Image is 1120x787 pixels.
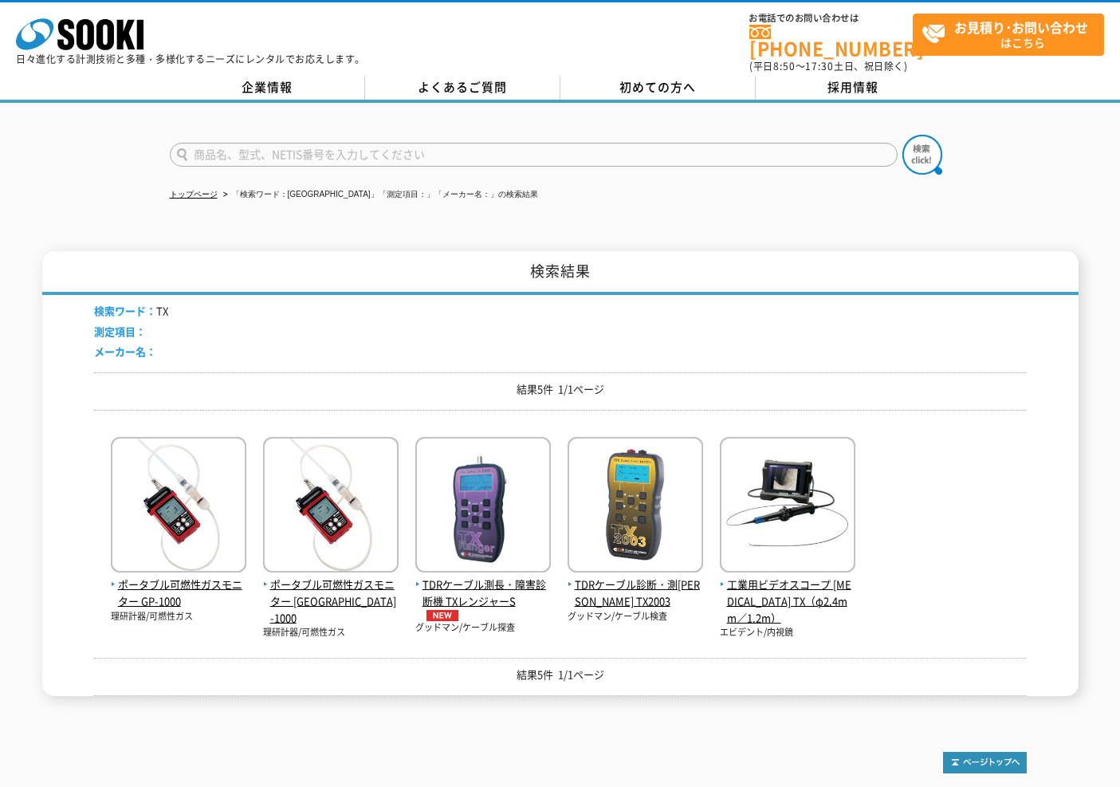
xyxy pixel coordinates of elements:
[943,752,1027,773] img: トップページへ
[773,59,796,73] span: 8:50
[94,381,1027,398] p: 結果5件 1/1ページ
[568,560,703,609] a: TDRケーブル診断・測[PERSON_NAME] TX2003
[220,187,538,203] li: 「検索ワード：[GEOGRAPHIC_DATA]」「測定項目：」「メーカー名：」の検索結果
[720,576,855,626] span: 工業用ビデオスコープ [MEDICAL_DATA] TX（φ2.4mm／1.2m）
[263,560,399,626] a: ポータブル可燃性ガスモニター [GEOGRAPHIC_DATA]-1000
[720,437,855,576] img: IPLEX TX（φ2.4mm／1.2m）
[749,59,907,73] span: (平日 ～ 土日、祝日除く)
[422,610,462,621] img: NEW
[16,54,365,64] p: 日々進化する計測技術と多種・多様化するニーズにレンタルでお応えします。
[263,626,399,639] p: 理研計器/可燃性ガス
[365,76,560,100] a: よくあるご質問
[749,14,913,23] span: お電話でのお問い合わせは
[415,437,551,576] img: TXレンジャーS
[913,14,1104,56] a: お見積り･お問い合わせはこちら
[756,76,951,100] a: 採用情報
[111,437,246,576] img: GP-1000
[111,560,246,609] a: ポータブル可燃性ガスモニター GP-1000
[720,626,855,639] p: エビデント/内視鏡
[94,667,1027,683] p: 結果5件 1/1ページ
[263,576,399,626] span: ポータブル可燃性ガスモニター [GEOGRAPHIC_DATA]-1000
[94,303,168,320] li: TX
[568,610,703,624] p: グッドマン/ケーブル検査
[94,324,146,339] span: 測定項目：
[805,59,834,73] span: 17:30
[568,576,703,610] span: TDRケーブル診断・測[PERSON_NAME] TX2003
[720,560,855,626] a: 工業用ビデオスコープ [MEDICAL_DATA] TX（φ2.4mm／1.2m）
[170,143,898,167] input: 商品名、型式、NETIS番号を入力してください
[568,437,703,576] img: TX2003
[170,190,218,199] a: トップページ
[619,78,696,96] span: 初めての方へ
[111,576,246,610] span: ポータブル可燃性ガスモニター GP-1000
[560,76,756,100] a: 初めての方へ
[415,621,551,635] p: グッドマン/ケーブル探査
[415,576,551,621] span: TDRケーブル測長・障害診断機 TXレンジャーS
[902,135,942,175] img: btn_search.png
[263,437,399,576] img: NC-1000
[170,76,365,100] a: 企業情報
[749,25,913,57] a: [PHONE_NUMBER]
[94,344,156,359] span: メーカー名：
[954,18,1088,37] strong: お見積り･お問い合わせ
[94,303,156,318] span: 検索ワード：
[922,14,1103,54] span: はこちら
[42,251,1079,295] h1: 検索結果
[415,560,551,620] a: TDRケーブル測長・障害診断機 TXレンジャーSNEW
[111,610,246,624] p: 理研計器/可燃性ガス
